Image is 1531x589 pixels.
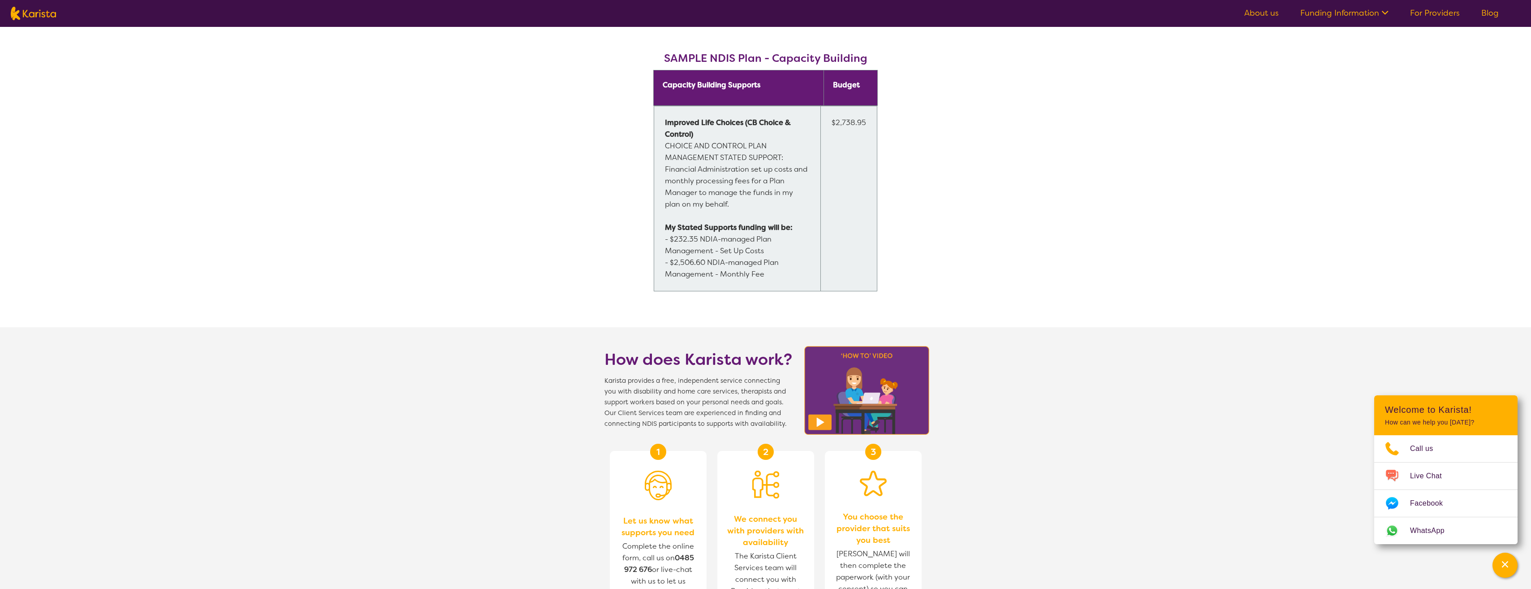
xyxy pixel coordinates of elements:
a: Blog [1481,8,1499,18]
p: How can we help you [DATE]? [1385,419,1507,426]
h3: SAMPLE NDIS Plan - Capacity Building [604,52,927,65]
span: We connect you with providers with availability [726,513,805,548]
div: 3 [865,444,881,460]
span: - $232.35 NDIA-managed Plan Management - Set Up Costs [665,234,773,256]
strong: My Stated Supports funding will be: [665,223,793,232]
h2: Welcome to Karista! [1385,404,1507,415]
a: Web link opens in a new tab. [1374,517,1518,544]
img: Person being matched to services icon [752,471,779,498]
ul: Choose channel [1374,435,1518,544]
button: Channel Menu [1492,553,1518,578]
img: Karista logo [11,7,56,20]
span: Karista provides a free, independent service connecting you with disability and home care service... [604,376,793,429]
a: 0485 972 676 [624,553,694,574]
a: About us [1244,8,1279,18]
span: - $2,506.60 NDIA-managed Plan Management - Monthly Fee [665,258,781,279]
span: WhatsApp [1410,524,1455,537]
span: $2,738.95 [832,118,866,127]
a: Funding Information [1300,8,1389,18]
h1: How does Karista work? [604,349,793,370]
span: Call us [1410,442,1444,455]
img: Karista video [802,343,932,437]
span: Let us know what supports you need [619,515,698,538]
img: Person with headset icon [645,471,672,500]
span: Live Chat [1410,469,1453,483]
div: 1 [650,444,666,460]
span: Budget [833,80,860,90]
span: You choose the provider that suits you best [834,511,913,546]
span: Capacity Building Supports [663,80,760,90]
span: Facebook [1410,497,1453,510]
div: 2 [758,444,774,460]
a: For Providers [1410,8,1460,18]
div: Channel Menu [1374,395,1518,544]
strong: Improved Life Choices (CB Choice & Control) [665,118,793,139]
span: CHOICE AND CONTROL PLAN MANAGEMENT STATED SUPPORT: Financial Administration set up costs and mont... [665,118,809,209]
img: Star icon [860,471,887,497]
